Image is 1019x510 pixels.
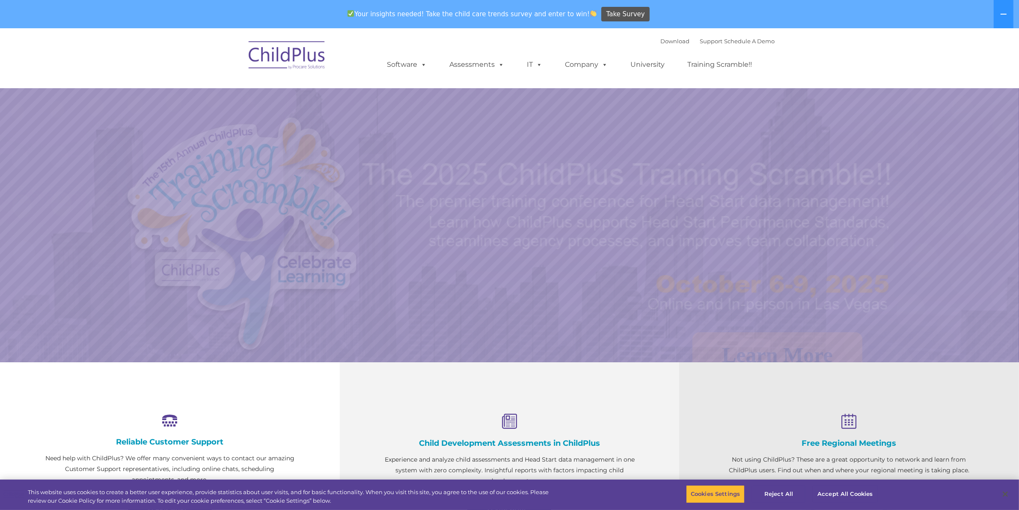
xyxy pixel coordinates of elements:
[692,332,862,378] a: Learn More
[43,437,297,447] h4: Reliable Customer Support
[813,485,877,503] button: Accept All Cookies
[700,38,723,45] a: Support
[590,10,597,17] img: 👏
[348,10,354,17] img: ✅
[383,438,637,448] h4: Child Development Assessments in ChildPlus
[725,38,775,45] a: Schedule A Demo
[519,56,551,73] a: IT
[722,438,976,448] h4: Free Regional Meetings
[722,454,976,476] p: Not using ChildPlus? These are a great opportunity to network and learn from ChildPlus users. Fin...
[379,56,436,73] a: Software
[686,485,745,503] button: Cookies Settings
[244,35,330,78] img: ChildPlus by Procare Solutions
[601,7,650,22] a: Take Survey
[752,485,805,503] button: Reject All
[383,454,637,486] p: Experience and analyze child assessments and Head Start data management in one system with zero c...
[441,56,513,73] a: Assessments
[344,6,600,22] span: Your insights needed! Take the child care trends survey and enter to win!
[43,453,297,485] p: Need help with ChildPlus? We offer many convenient ways to contact our amazing Customer Support r...
[606,7,645,22] span: Take Survey
[661,38,690,45] a: Download
[119,92,155,98] span: Phone number
[661,38,775,45] font: |
[622,56,674,73] a: University
[996,485,1015,504] button: Close
[119,57,145,63] span: Last name
[557,56,617,73] a: Company
[28,488,561,505] div: This website uses cookies to create a better user experience, provide statistics about user visit...
[679,56,761,73] a: Training Scramble!!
